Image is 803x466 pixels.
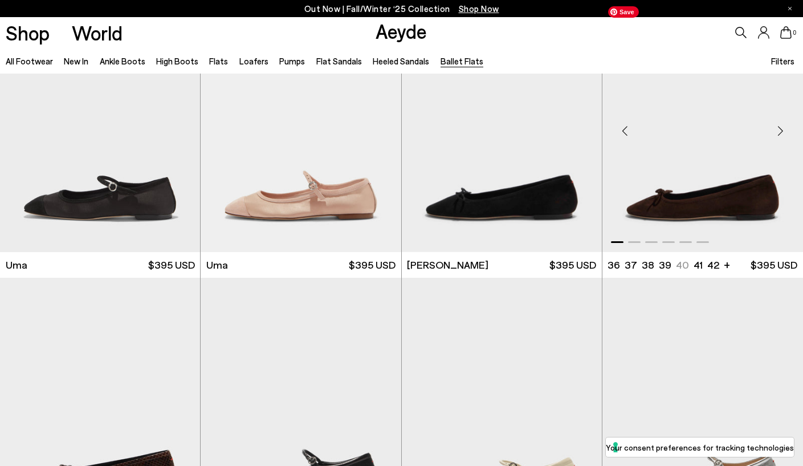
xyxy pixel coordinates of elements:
[608,114,642,148] div: Previous slide
[201,252,401,278] a: Uma $395 USD
[156,56,198,66] a: High Boots
[459,3,499,14] span: Navigate to /collections/new-in
[792,30,797,36] span: 0
[100,56,145,66] a: Ankle Boots
[239,56,268,66] a: Loafers
[316,56,362,66] a: Flat Sandals
[608,6,639,18] span: Save
[72,23,123,43] a: World
[6,258,27,272] span: Uma
[549,258,596,272] span: $395 USD
[625,258,637,272] li: 37
[6,56,53,66] a: All Footwear
[349,258,396,272] span: $395 USD
[606,441,794,453] label: Your consent preferences for tracking technologies
[602,252,803,278] a: 36 37 38 39 40 41 42 + $395 USD
[441,56,483,66] a: Ballet Flats
[6,23,50,43] a: Shop
[402,252,602,278] a: [PERSON_NAME] $395 USD
[402,1,602,253] img: Delfina Suede Ballet Flats
[780,26,792,39] a: 0
[659,258,671,272] li: 39
[373,56,429,66] a: Heeled Sandals
[602,1,802,253] div: 2 / 6
[407,258,488,272] span: [PERSON_NAME]
[707,258,719,272] li: 42
[376,19,427,43] a: Aeyde
[751,258,797,272] span: $395 USD
[209,56,228,66] a: Flats
[206,258,228,272] span: Uma
[608,258,716,272] ul: variant
[602,1,802,253] img: Delfina Suede Ballet Flats
[771,56,794,66] span: Filters
[279,56,305,66] a: Pumps
[642,258,654,272] li: 38
[64,56,88,66] a: New In
[694,258,703,272] li: 41
[201,1,401,253] img: Uma Satin Toe-Cap Mary-Jane Flats
[304,2,499,16] p: Out Now | Fall/Winter ‘25 Collection
[602,1,803,253] a: 6 / 6 1 / 6 2 / 6 3 / 6 4 / 6 5 / 6 6 / 6 1 / 6 Next slide Previous slide
[602,1,803,253] div: 1 / 6
[148,258,195,272] span: $395 USD
[602,1,803,253] img: Delfina Suede Ballet Flats
[402,1,602,253] a: 6 / 6 1 / 6 2 / 6 3 / 6 4 / 6 5 / 6 6 / 6 1 / 6 Next slide Previous slide
[724,257,730,272] li: +
[606,437,794,457] button: Your consent preferences for tracking technologies
[608,258,620,272] li: 36
[763,114,797,148] div: Next slide
[402,1,602,253] div: 1 / 6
